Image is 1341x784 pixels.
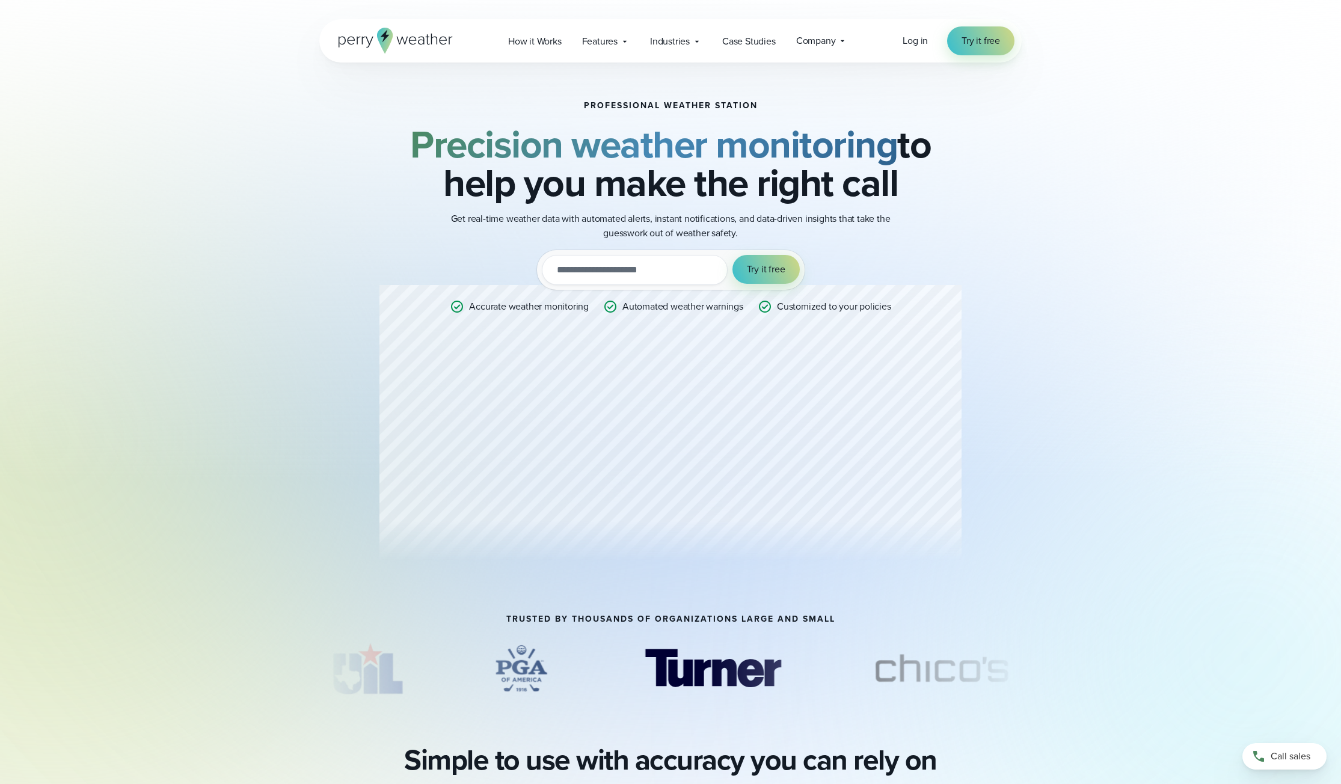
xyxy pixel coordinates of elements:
[584,101,758,111] h1: Professional Weather Station
[319,639,416,699] img: UIL.svg
[856,639,1026,699] img: Chicos.svg
[903,34,928,48] a: Log in
[796,34,836,48] span: Company
[319,639,416,699] div: 1 of 69
[650,34,690,49] span: Industries
[1271,749,1310,764] span: Call sales
[732,255,800,284] button: Try it free
[1242,743,1327,770] a: Call sales
[498,29,572,54] a: How it Works
[473,639,569,699] div: 2 of 69
[747,262,785,277] span: Try it free
[582,34,618,49] span: Features
[469,299,589,314] p: Accurate weather monitoring
[410,116,897,173] strong: Precision weather monitoring
[506,614,835,624] h2: TRUSTED BY THOUSANDS OF ORGANIZATIONS LARGE AND SMALL
[379,125,962,202] h2: to help you make the right call
[627,639,798,699] img: Turner-Construction_1.svg
[622,299,743,314] p: Automated weather warnings
[962,34,1000,48] span: Try it free
[404,743,937,777] h2: Simple to use with accuracy you can rely on
[777,299,891,314] p: Customized to your policies
[856,639,1026,699] div: 4 of 69
[473,639,569,699] img: PGA.svg
[508,34,562,49] span: How it Works
[319,639,1022,705] div: slideshow
[947,26,1014,55] a: Try it free
[627,639,798,699] div: 3 of 69
[430,212,911,240] p: Get real-time weather data with automated alerts, instant notifications, and data-driven insights...
[722,34,776,49] span: Case Studies
[712,29,786,54] a: Case Studies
